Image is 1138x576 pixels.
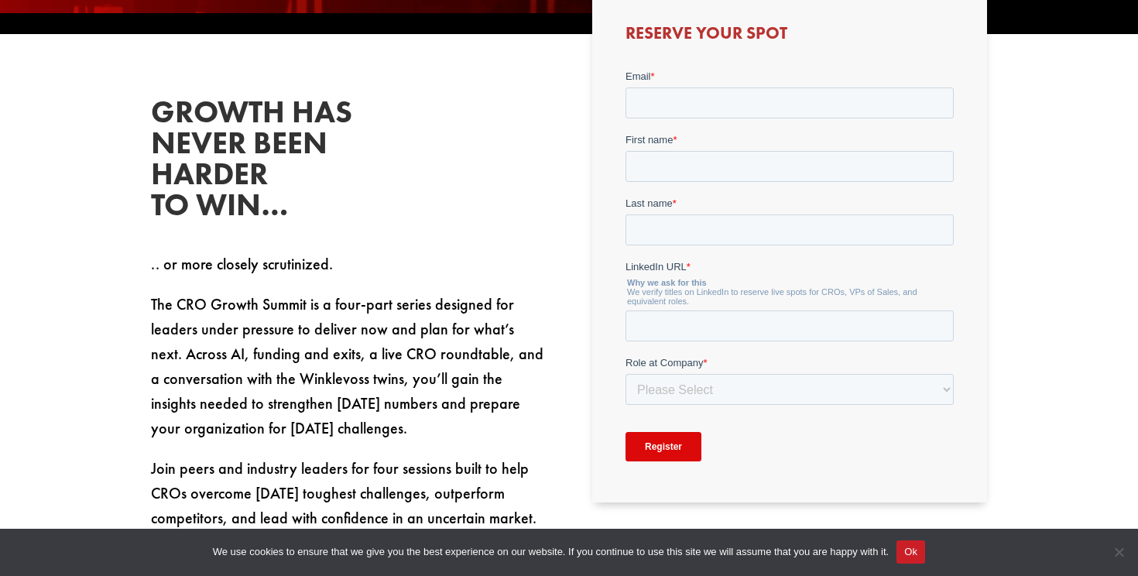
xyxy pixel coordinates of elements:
[151,97,383,228] h2: Growth has never been harder to win…
[151,254,333,274] span: .. or more closely scrutinized.
[151,294,543,438] span: The CRO Growth Summit is a four-part series designed for leaders under pressure to deliver now an...
[213,544,889,560] span: We use cookies to ensure that we give you the best experience on our website. If you continue to ...
[896,540,925,564] button: Ok
[626,25,954,50] h3: Reserve Your Spot
[151,458,536,528] span: Join peers and industry leaders for four sessions built to help CROs overcome [DATE] toughest cha...
[1111,544,1126,560] span: No
[626,69,954,477] iframe: Form 0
